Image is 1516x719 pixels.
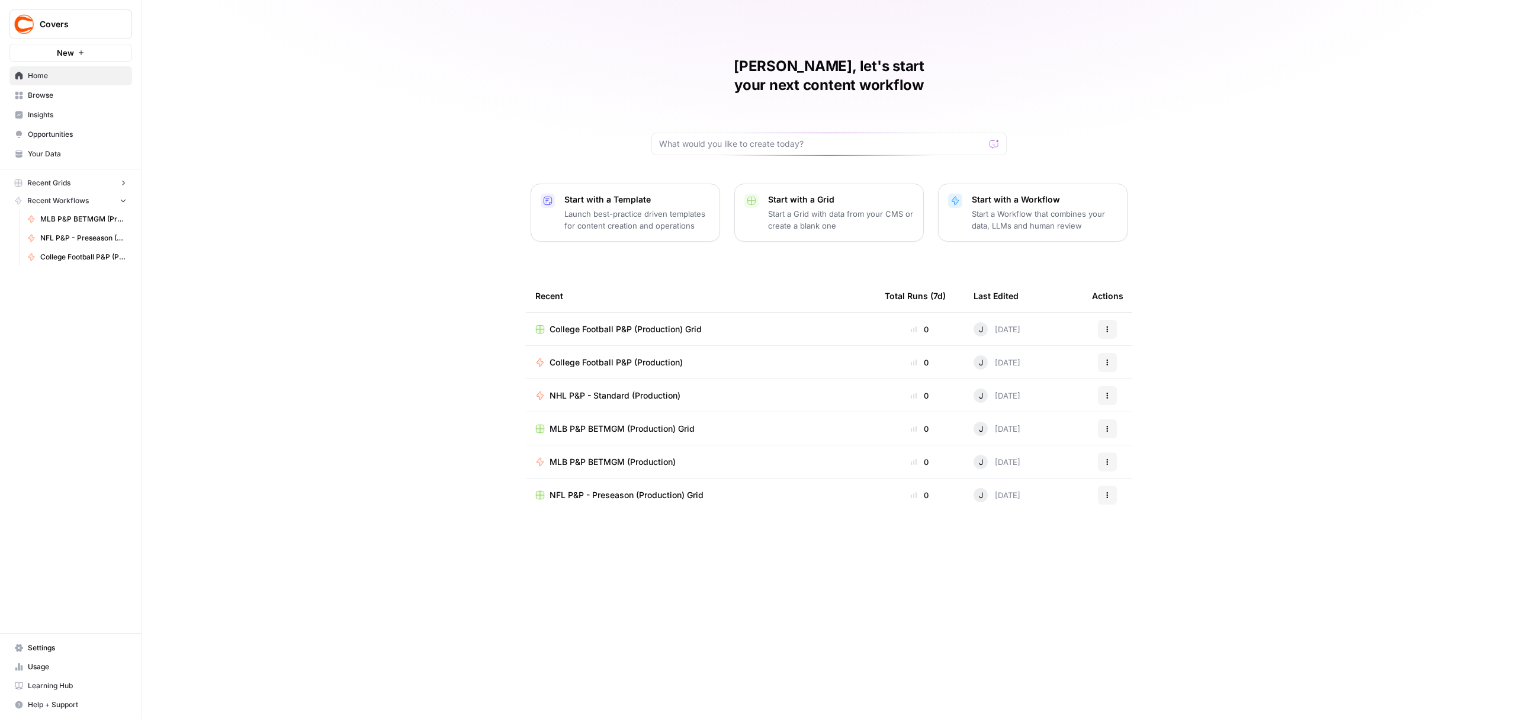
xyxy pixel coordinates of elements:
[9,105,132,124] a: Insights
[535,280,866,312] div: Recent
[28,643,127,653] span: Settings
[531,184,720,242] button: Start with a TemplateLaunch best-practice driven templates for content creation and operations
[938,184,1128,242] button: Start with a WorkflowStart a Workflow that combines your data, LLMs and human review
[14,14,35,35] img: Covers Logo
[535,456,866,468] a: MLB P&P BETMGM (Production)
[535,390,866,402] a: NHL P&P - Standard (Production)
[768,208,914,232] p: Start a Grid with data from your CMS or create a blank one
[979,423,983,435] span: J
[550,456,676,468] span: MLB P&P BETMGM (Production)
[768,194,914,206] p: Start with a Grid
[550,323,702,335] span: College Football P&P (Production) Grid
[9,638,132,657] a: Settings
[9,676,132,695] a: Learning Hub
[9,145,132,163] a: Your Data
[885,423,955,435] div: 0
[974,488,1020,502] div: [DATE]
[1092,280,1123,312] div: Actions
[28,110,127,120] span: Insights
[974,389,1020,403] div: [DATE]
[974,280,1019,312] div: Last Edited
[885,489,955,501] div: 0
[550,357,683,368] span: College Football P&P (Production)
[535,357,866,368] a: College Football P&P (Production)
[535,423,866,435] a: MLB P&P BETMGM (Production) Grid
[979,323,983,335] span: J
[974,455,1020,469] div: [DATE]
[27,195,89,206] span: Recent Workflows
[734,184,924,242] button: Start with a GridStart a Grid with data from your CMS or create a blank one
[22,229,132,248] a: NFL P&P - Preseason (Production)
[40,233,127,243] span: NFL P&P - Preseason (Production)
[979,456,983,468] span: J
[9,44,132,62] button: New
[57,47,74,59] span: New
[651,57,1007,95] h1: [PERSON_NAME], let's start your next content workflow
[550,390,680,402] span: NHL P&P - Standard (Production)
[535,489,866,501] a: NFL P&P - Preseason (Production) Grid
[28,129,127,140] span: Opportunities
[9,192,132,210] button: Recent Workflows
[9,66,132,85] a: Home
[9,174,132,192] button: Recent Grids
[28,90,127,101] span: Browse
[550,489,704,501] span: NFL P&P - Preseason (Production) Grid
[974,422,1020,436] div: [DATE]
[564,208,710,232] p: Launch best-practice driven templates for content creation and operations
[9,86,132,105] a: Browse
[28,70,127,81] span: Home
[28,699,127,710] span: Help + Support
[972,208,1117,232] p: Start a Workflow that combines your data, LLMs and human review
[974,322,1020,336] div: [DATE]
[9,125,132,144] a: Opportunities
[9,657,132,676] a: Usage
[9,695,132,714] button: Help + Support
[535,323,866,335] a: College Football P&P (Production) Grid
[28,681,127,691] span: Learning Hub
[979,357,983,368] span: J
[564,194,710,206] p: Start with a Template
[40,18,111,30] span: Covers
[22,210,132,229] a: MLB P&P BETMGM (Production)
[885,323,955,335] div: 0
[974,355,1020,370] div: [DATE]
[979,390,983,402] span: J
[28,149,127,159] span: Your Data
[979,489,983,501] span: J
[9,9,132,39] button: Workspace: Covers
[22,248,132,267] a: College Football P&P (Production)
[550,423,695,435] span: MLB P&P BETMGM (Production) Grid
[885,280,946,312] div: Total Runs (7d)
[40,252,127,262] span: College Football P&P (Production)
[972,194,1117,206] p: Start with a Workflow
[885,390,955,402] div: 0
[885,357,955,368] div: 0
[659,138,985,150] input: What would you like to create today?
[40,214,127,224] span: MLB P&P BETMGM (Production)
[27,178,70,188] span: Recent Grids
[885,456,955,468] div: 0
[28,662,127,672] span: Usage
